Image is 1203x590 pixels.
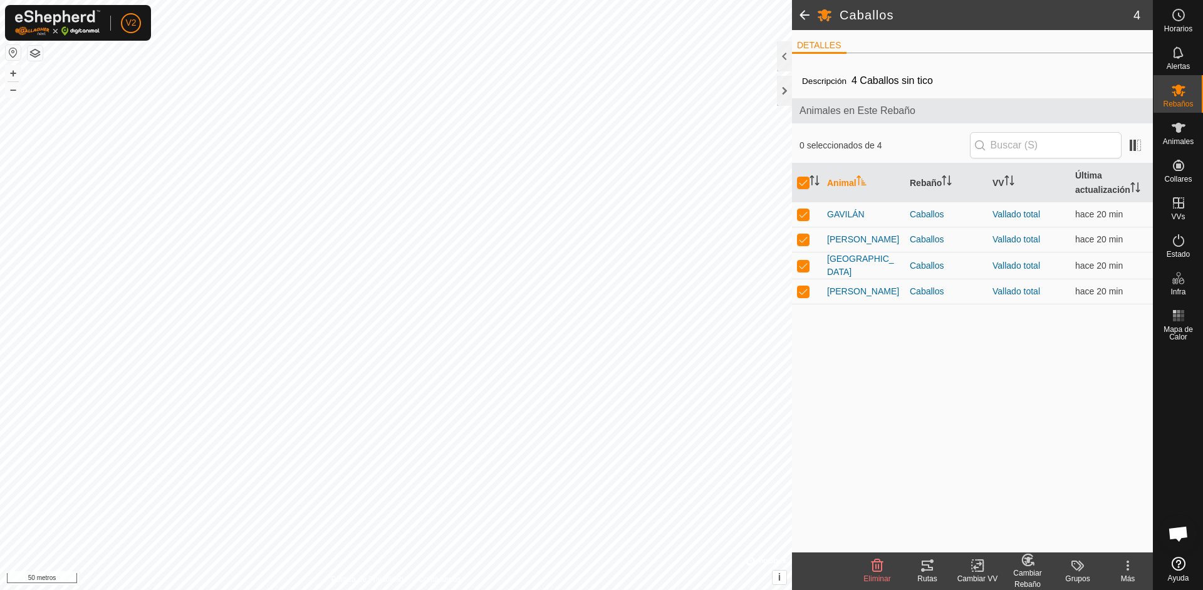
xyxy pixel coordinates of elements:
[6,82,21,97] button: –
[1160,515,1197,552] div: Chat abierto
[827,209,865,219] font: GAVILÁN
[917,574,937,583] font: Rutas
[910,261,944,271] font: Caballos
[773,571,786,584] button: i
[1013,569,1041,589] font: Cambiar Rebaño
[827,178,857,188] font: Animal
[992,178,1004,188] font: VV
[1075,209,1123,219] font: hace 20 min
[1167,62,1190,71] font: Alertas
[1075,170,1130,195] font: Última actualización
[1167,250,1190,259] font: Estado
[1154,552,1203,587] a: Ayuda
[840,8,894,22] font: Caballos
[799,140,882,150] font: 0 seleccionados de 4
[1163,100,1193,108] font: Rebaños
[851,75,933,86] font: 4 Caballos sin tico
[1075,234,1123,244] span: 28 de septiembre de 2025, 23:00
[10,66,17,80] font: +
[1164,24,1192,33] font: Horarios
[125,18,136,28] font: V2
[992,286,1040,296] a: Vallado total
[827,234,899,244] font: [PERSON_NAME]
[910,286,944,296] font: Caballos
[910,178,942,188] font: Rebaño
[1163,137,1194,146] font: Animales
[827,254,894,277] font: [GEOGRAPHIC_DATA]
[1133,8,1140,22] font: 4
[1004,177,1014,187] p-sorticon: Activar para ordenar
[810,177,820,187] p-sorticon: Activar para ordenar
[799,105,915,116] font: Animales en Este Rebaño
[1121,574,1135,583] font: Más
[910,234,944,244] font: Caballos
[10,83,16,96] font: –
[6,45,21,60] button: Restablecer Mapa
[1075,286,1123,296] font: hace 20 min
[1164,325,1193,341] font: Mapa de Calor
[1075,261,1123,271] font: hace 20 min
[1065,574,1090,583] font: Grupos
[1164,175,1192,184] font: Collares
[863,574,890,583] font: Eliminar
[992,209,1040,219] a: Vallado total
[419,574,461,585] a: Contáctenos
[910,209,944,219] font: Caballos
[6,66,21,81] button: +
[15,10,100,36] img: Logotipo de Gallagher
[28,46,43,61] button: Capas del Mapa
[1075,209,1123,219] span: 28 de septiembre de 2025, 23:00
[957,574,998,583] font: Cambiar VV
[1075,261,1123,271] span: 28 de septiembre de 2025, 23:00
[992,261,1040,271] a: Vallado total
[797,40,841,50] font: DETALLES
[1170,287,1185,296] font: Infra
[992,234,1040,244] a: Vallado total
[1130,184,1140,194] p-sorticon: Activar para ordenar
[1168,574,1189,582] font: Ayuda
[778,572,781,582] font: i
[942,177,952,187] p-sorticon: Activar para ordenar
[331,575,404,584] font: Política de Privacidad
[857,177,867,187] p-sorticon: Activar para ordenar
[331,574,404,585] a: Política de Privacidad
[1075,234,1123,244] font: hace 20 min
[827,286,899,296] font: [PERSON_NAME]
[1171,212,1185,221] font: VVs
[419,575,461,584] font: Contáctenos
[970,132,1122,158] input: Buscar (S)
[802,76,846,86] font: Descripción
[1075,286,1123,296] span: 28 de septiembre de 2025, 23:00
